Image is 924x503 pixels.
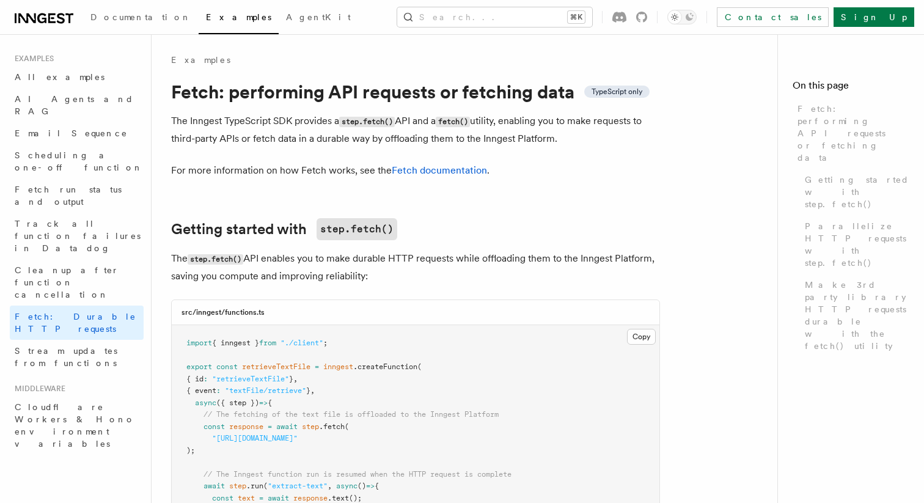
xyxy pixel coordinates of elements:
[392,164,487,176] a: Fetch documentation
[83,4,199,33] a: Documentation
[800,169,909,215] a: Getting started with step.fetch()
[225,386,306,395] span: "textFile/retrieve"
[10,66,144,88] a: All examples
[289,375,293,383] span: }
[195,398,216,407] span: async
[171,81,660,103] h1: Fetch: performing API requests or fetching data
[188,254,243,265] code: step.fetch()
[259,339,276,347] span: from
[212,375,289,383] span: "retrieveTextFile"
[375,482,379,490] span: {
[358,482,366,490] span: ()
[15,402,135,449] span: Cloudflare Workers & Hono environment variables
[397,7,592,27] button: Search...⌘K
[204,375,208,383] span: :
[15,265,119,299] span: Cleanup after function cancellation
[10,259,144,306] a: Cleanup after function cancellation
[212,434,298,442] span: "[URL][DOMAIN_NAME]"
[568,11,585,23] kbd: ⌘K
[171,54,230,66] a: Examples
[186,446,195,455] span: );
[10,384,65,394] span: Middleware
[10,122,144,144] a: Email Sequence
[15,185,122,207] span: Fetch run status and output
[268,494,289,502] span: await
[216,386,221,395] span: :
[302,422,319,431] span: step
[90,12,191,22] span: Documentation
[10,213,144,259] a: Track all function failures in Datadog
[276,422,298,431] span: await
[259,494,263,502] span: =
[216,398,259,407] span: ({ step })
[171,218,397,240] a: Getting started withstep.fetch()
[171,250,660,285] p: The API enables you to make durable HTTP requests while offloading them to the Inngest Platform, ...
[204,410,499,419] span: // The fetching of the text file is offloaded to the Inngest Platform
[417,362,422,371] span: (
[10,178,144,213] a: Fetch run status and output
[793,98,909,169] a: Fetch: performing API requests or fetching data
[717,7,829,27] a: Contact sales
[627,329,656,345] button: Copy
[798,103,909,164] span: Fetch: performing API requests or fetching data
[10,144,144,178] a: Scheduling a one-off function
[15,128,128,138] span: Email Sequence
[199,4,279,34] a: Examples
[323,362,353,371] span: inngest
[10,396,144,455] a: Cloudflare Workers & Hono environment variables
[212,339,259,347] span: { inngest }
[345,422,349,431] span: (
[336,482,358,490] span: async
[280,339,323,347] span: "./client"
[592,87,642,97] span: TypeScript only
[186,339,212,347] span: import
[834,7,914,27] a: Sign Up
[293,375,298,383] span: ,
[323,339,328,347] span: ;
[667,10,697,24] button: Toggle dark mode
[310,386,315,395] span: ,
[293,494,328,502] span: response
[793,78,909,98] h4: On this page
[328,482,332,490] span: ,
[805,279,909,352] span: Make 3rd party library HTTP requests durable with the fetch() utility
[353,362,417,371] span: .createFunction
[286,12,351,22] span: AgentKit
[238,494,255,502] span: text
[182,307,265,317] h3: src/inngest/functions.ts
[242,362,310,371] span: retrieveTextFile
[349,494,362,502] span: ();
[366,482,375,490] span: =>
[15,219,141,253] span: Track all function failures in Datadog
[10,306,144,340] a: Fetch: Durable HTTP requests
[10,54,54,64] span: Examples
[317,218,397,240] code: step.fetch()
[10,88,144,122] a: AI Agents and RAG
[246,482,263,490] span: .run
[15,94,134,116] span: AI Agents and RAG
[268,482,328,490] span: "extract-text"
[171,162,660,179] p: For more information on how Fetch works, see the .
[805,174,909,210] span: Getting started with step.fetch()
[339,117,395,127] code: step.fetch()
[268,398,272,407] span: {
[436,117,470,127] code: fetch()
[315,362,319,371] span: =
[15,312,136,334] span: Fetch: Durable HTTP requests
[800,215,909,274] a: Parallelize HTTP requests with step.fetch()
[229,422,263,431] span: response
[229,482,246,490] span: step
[212,494,233,502] span: const
[279,4,358,33] a: AgentKit
[800,274,909,357] a: Make 3rd party library HTTP requests durable with the fetch() utility
[259,398,268,407] span: =>
[204,470,512,479] span: // The Inngest function run is resumed when the HTTP request is complete
[306,386,310,395] span: }
[186,362,212,371] span: export
[216,362,238,371] span: const
[15,346,117,368] span: Stream updates from functions
[268,422,272,431] span: =
[186,386,216,395] span: { event
[15,150,143,172] span: Scheduling a one-off function
[10,340,144,374] a: Stream updates from functions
